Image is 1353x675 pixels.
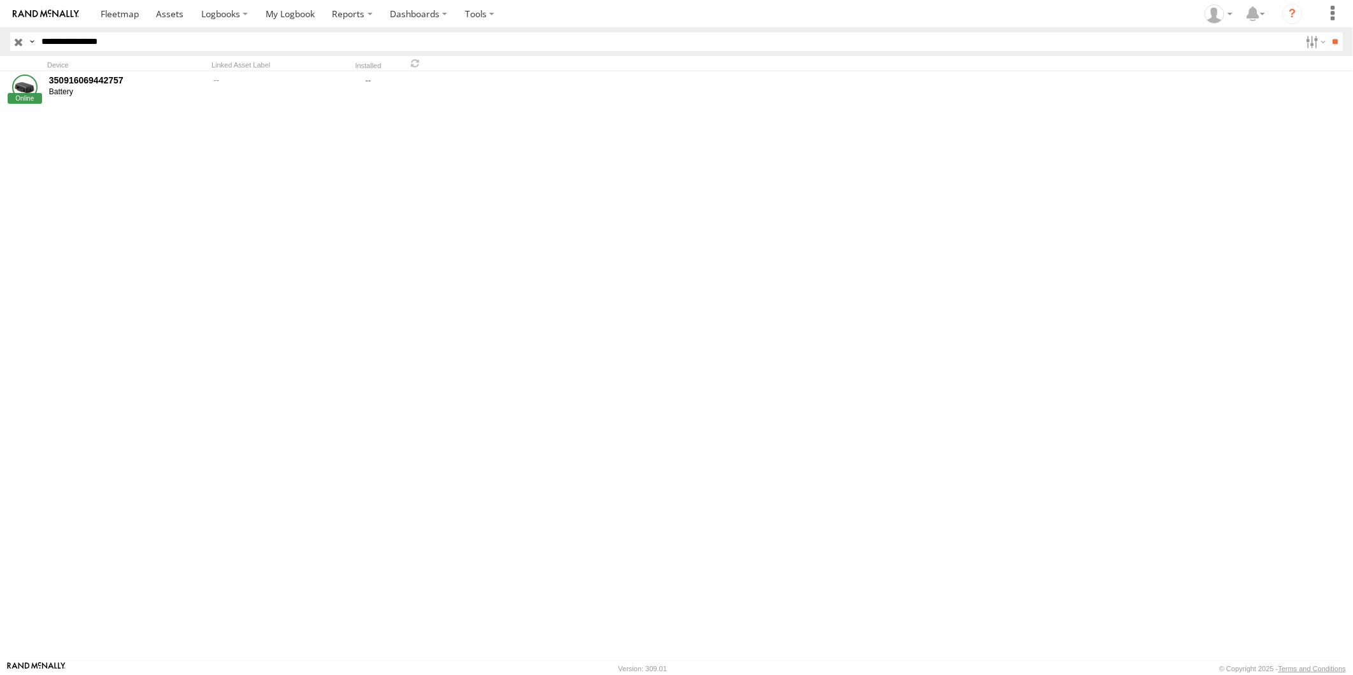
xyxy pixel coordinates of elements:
[408,57,423,69] span: Refresh
[1278,665,1346,672] a: Terms and Conditions
[1200,4,1237,24] div: Zarni Lwin
[1282,4,1303,24] i: ?
[27,32,37,51] label: Search Query
[619,665,667,672] div: Version: 309.01
[344,63,392,69] div: Installed
[7,662,66,675] a: Visit our Website
[49,87,204,97] div: Battery
[13,10,79,18] img: rand-logo.svg
[1301,32,1328,51] label: Search Filter Options
[211,60,339,69] div: Linked Asset Label
[1219,665,1346,672] div: © Copyright 2025 -
[49,75,204,86] div: 350916069442757
[47,60,206,69] div: Device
